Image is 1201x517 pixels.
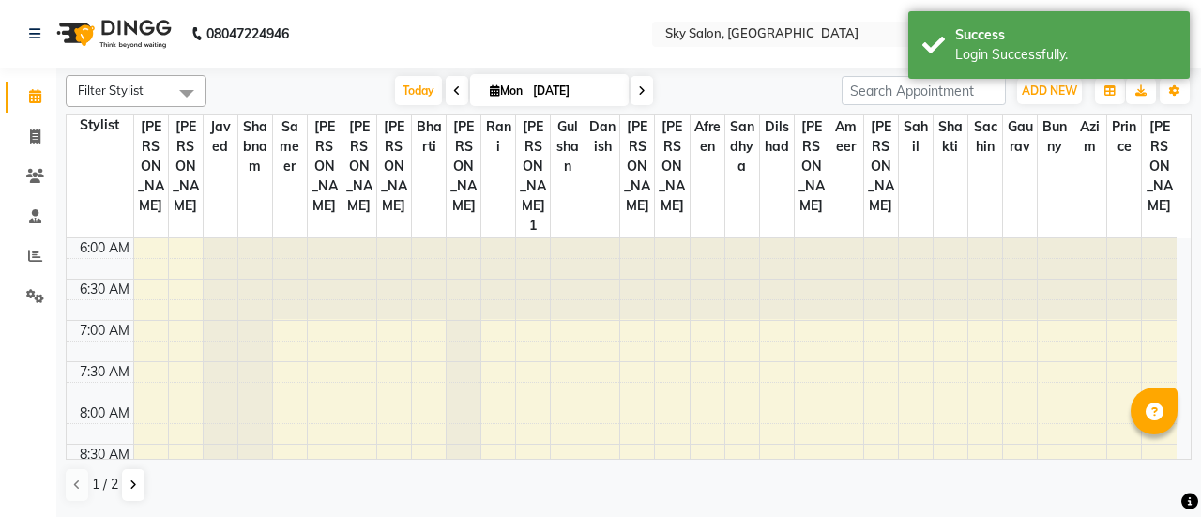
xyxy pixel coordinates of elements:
[169,115,203,218] span: [PERSON_NAME]
[829,115,863,159] span: ameer
[620,115,654,218] span: [PERSON_NAME]
[968,115,1002,159] span: sachin
[691,115,724,159] span: afreen
[395,76,442,105] span: Today
[934,115,967,159] span: shakti
[92,475,118,494] span: 1 / 2
[204,115,237,159] span: javed
[655,115,689,218] span: [PERSON_NAME]
[308,115,342,218] span: [PERSON_NAME]
[1107,115,1141,159] span: prince
[273,115,307,178] span: sameer
[481,115,515,159] span: rani
[342,115,376,218] span: [PERSON_NAME]
[864,115,898,218] span: [PERSON_NAME]
[377,115,411,218] span: [PERSON_NAME]
[795,115,829,218] span: [PERSON_NAME]
[1072,115,1106,159] span: azim
[955,45,1176,65] div: Login Successfully.
[412,115,446,159] span: bharti
[899,115,933,159] span: sahil
[485,84,527,98] span: Mon
[76,280,133,299] div: 6:30 AM
[206,8,289,60] b: 08047224946
[1038,115,1072,159] span: Bunny
[76,445,133,464] div: 8:30 AM
[516,115,550,237] span: [PERSON_NAME] 1
[760,115,794,159] span: dilshad
[725,115,759,178] span: sandhya
[1022,84,1077,98] span: ADD NEW
[76,362,133,382] div: 7:30 AM
[238,115,272,178] span: shabnam
[955,25,1176,45] div: Success
[527,77,621,105] input: 2025-09-01
[1003,115,1037,159] span: gaurav
[1017,78,1082,104] button: ADD NEW
[1142,115,1177,218] span: [PERSON_NAME]
[551,115,585,178] span: Gulshan
[134,115,168,218] span: [PERSON_NAME]
[67,115,133,135] div: Stylist
[78,83,144,98] span: Filter Stylist
[585,115,619,159] span: Danish
[76,403,133,423] div: 8:00 AM
[76,321,133,341] div: 7:00 AM
[447,115,480,218] span: [PERSON_NAME]
[842,76,1006,105] input: Search Appointment
[48,8,176,60] img: logo
[76,238,133,258] div: 6:00 AM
